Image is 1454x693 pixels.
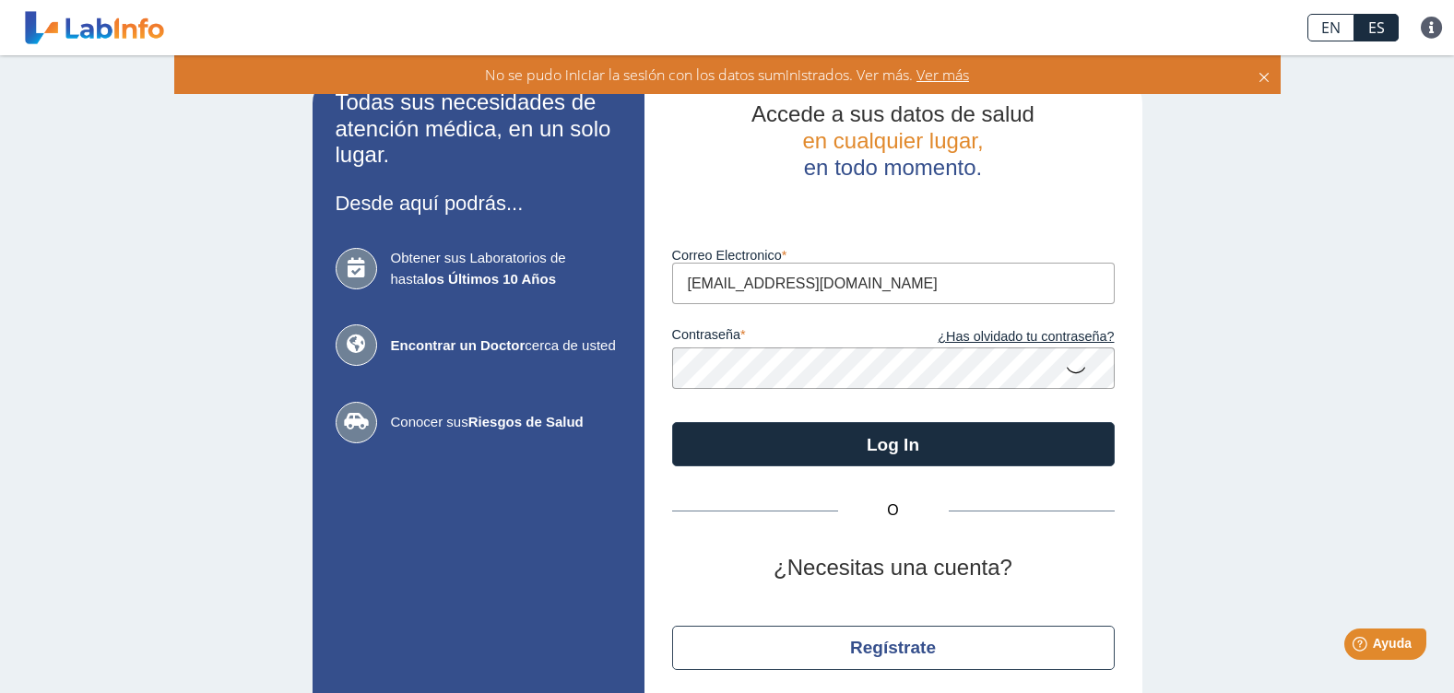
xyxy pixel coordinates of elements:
span: Ver más [913,65,969,85]
h2: Todas sus necesidades de atención médica, en un solo lugar. [336,89,621,169]
span: en todo momento. [804,155,982,180]
iframe: Help widget launcher [1290,621,1434,673]
label: contraseña [672,327,893,347]
h3: Desde aquí podrás... [336,192,621,215]
span: en cualquier lugar, [802,128,983,153]
b: Riesgos de Salud [468,414,584,429]
a: EN [1307,14,1354,41]
a: ES [1354,14,1399,41]
span: O [838,499,949,522]
h2: ¿Necesitas una cuenta? [672,555,1115,581]
b: Encontrar un Doctor [391,337,526,353]
span: cerca de usted [391,335,621,357]
span: Accede a sus datos de salud [751,101,1034,126]
span: Conocer sus [391,412,621,433]
span: Obtener sus Laboratorios de hasta [391,248,621,289]
span: No se pudo iniciar la sesión con los datos suministrados. Ver más. [485,65,913,85]
label: Correo Electronico [672,248,1115,263]
b: los Últimos 10 Años [424,271,556,287]
a: ¿Has olvidado tu contraseña? [893,327,1115,347]
button: Regístrate [672,626,1115,670]
button: Log In [672,422,1115,466]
